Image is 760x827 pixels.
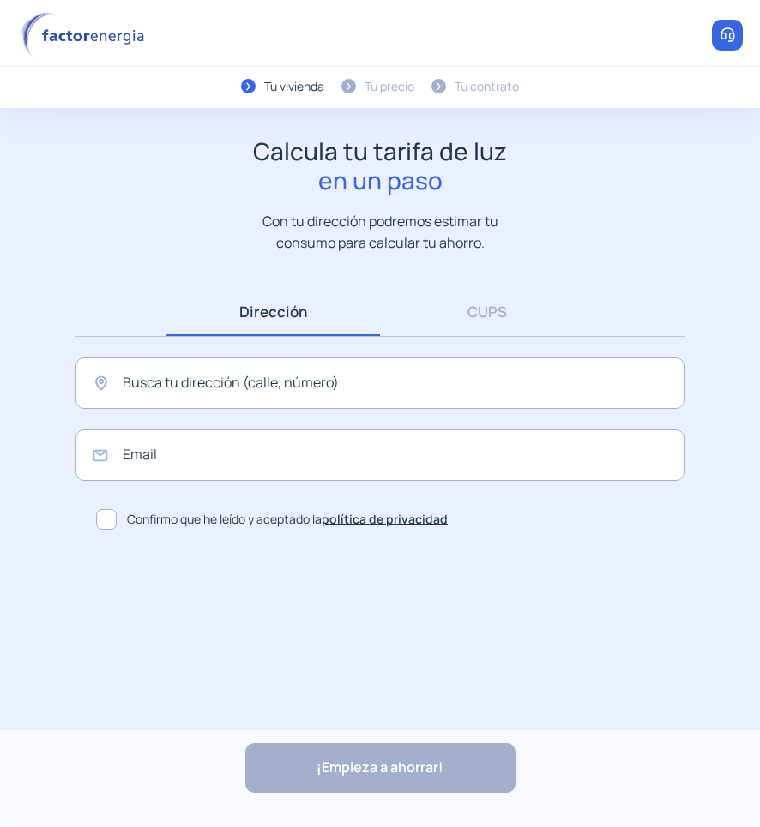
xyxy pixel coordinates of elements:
h1: Calcula tu tarifa de luz [253,137,507,195]
div: Tu vivienda [264,77,324,96]
a: CUPS [380,287,594,336]
a: Dirección [166,287,380,336]
div: Tu contrato [455,77,519,96]
div: Tu precio [365,77,414,96]
span: Confirmo que he leído y aceptado la [127,510,448,529]
a: política de privacidad [322,511,448,527]
p: Con tu dirección podremos estimar tu consumo para calcular tu ahorro. [245,211,516,253]
img: llamar [719,27,736,44]
span: en un paso [253,166,507,195]
img: logo factor [17,12,154,59]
